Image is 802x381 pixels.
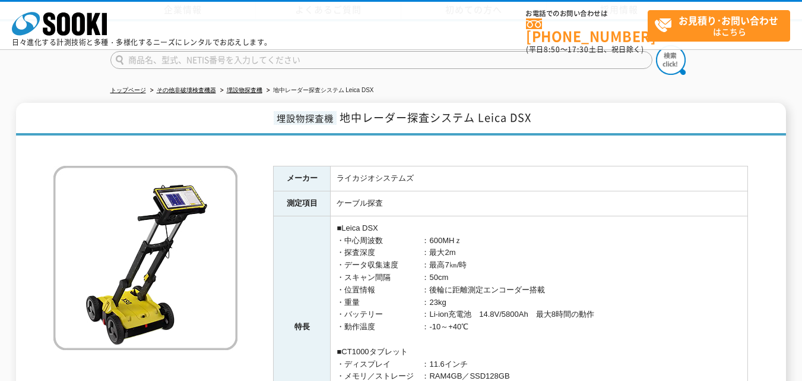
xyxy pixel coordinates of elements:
a: トップページ [110,87,146,93]
img: btn_search.png [656,45,686,75]
span: 8:50 [544,44,560,55]
a: [PHONE_NUMBER] [526,18,648,43]
span: 17:30 [568,44,589,55]
input: 商品名、型式、NETIS番号を入力してください [110,51,652,69]
strong: お見積り･お問い合わせ [679,13,778,27]
td: ケーブル探査 [331,191,748,216]
th: メーカー [274,166,331,191]
a: お見積り･お問い合わせはこちら [648,10,790,42]
span: はこちら [654,11,790,40]
span: (平日 ～ 土日、祝日除く) [526,44,643,55]
li: 地中レーダー探査システム Leica DSX [264,84,374,97]
span: 埋設物探査機 [274,111,337,125]
span: お電話でのお問い合わせは [526,10,648,17]
td: ライカジオシステムズ [331,166,748,191]
span: 地中レーダー探査システム Leica DSX [340,109,531,125]
a: 埋設物探査機 [227,87,262,93]
img: 地中レーダー探査システム Leica DSX [53,166,237,350]
p: 日々進化する計測技術と多種・多様化するニーズにレンタルでお応えします。 [12,39,272,46]
th: 測定項目 [274,191,331,216]
a: その他非破壊検査機器 [157,87,216,93]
